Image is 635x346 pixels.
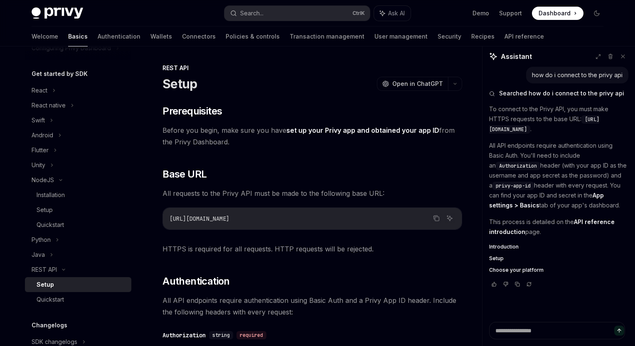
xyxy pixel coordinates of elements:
a: API reference [505,27,544,46]
a: set up your Privy app and obtained your app ID [286,126,439,135]
div: Setup [37,280,54,290]
span: privy-app-id [496,183,531,189]
div: Unity [32,160,45,170]
span: All API endpoints require authentication using Basic Auth and a Privy App ID header. Include the ... [162,295,462,318]
h5: Get started by SDK [32,69,88,79]
a: API reference introduction [489,218,615,236]
button: Copy the contents from the code block [431,213,442,224]
span: Authentication [162,275,230,288]
a: Policies & controls [226,27,280,46]
span: Authorization [499,163,537,169]
p: To connect to the Privy API, you must make HTTPS requests to the base URL: . [489,104,628,134]
a: Setup [25,277,131,292]
span: Base URL [162,168,207,181]
div: required [236,331,266,339]
div: Installation [37,190,65,200]
div: Quickstart [37,295,64,305]
img: dark logo [32,7,83,19]
a: Recipes [471,27,495,46]
a: Choose your platform [489,267,628,273]
span: [URL][DOMAIN_NAME] [170,215,229,222]
button: Search...CtrlK [224,6,370,21]
div: Search... [240,8,263,18]
div: React [32,85,47,95]
a: Basics [68,27,88,46]
a: Dashboard [532,7,583,20]
div: Flutter [32,145,49,155]
p: All API endpoints require authentication using Basic Auth. You'll need to include an header (with... [489,141,628,210]
div: Python [32,235,51,245]
strong: App settings > Basics [489,192,604,209]
span: Open in ChatGPT [392,80,443,88]
div: REST API [162,64,462,72]
button: Open in ChatGPT [377,77,448,91]
a: Quickstart [25,217,131,232]
span: Before you begin, make sure you have from the Privy Dashboard. [162,124,462,148]
h5: Changelogs [32,320,67,330]
span: Assistant [501,51,532,61]
a: Support [499,9,522,17]
div: Setup [37,205,53,215]
div: Java [32,250,45,260]
span: All requests to the Privy API must be made to the following base URL: [162,188,462,199]
span: HTTPS is required for all requests. HTTP requests will be rejected. [162,243,462,255]
p: This process is detailed on the page. [489,217,628,237]
a: Wallets [150,27,172,46]
a: Transaction management [290,27,364,46]
span: Setup [489,255,504,262]
a: Connectors [182,27,216,46]
button: Ask AI [444,213,455,224]
span: string [212,332,230,339]
button: Send message [614,326,624,336]
div: Swift [32,115,45,125]
button: Toggle dark mode [590,7,603,20]
div: how do i connect to the privy api [532,71,623,79]
button: Searched how do i connect to the privy api [489,89,628,97]
button: Ask AI [374,6,411,21]
a: Security [438,27,461,46]
span: Choose your platform [489,267,544,273]
a: User management [374,27,428,46]
a: Quickstart [25,292,131,307]
span: Ask AI [388,9,405,17]
span: Ctrl K [352,10,365,17]
a: Introduction [489,244,628,250]
span: Dashboard [539,9,571,17]
span: Prerequisites [162,105,222,118]
h1: Setup [162,76,197,91]
a: Authentication [98,27,140,46]
div: Android [32,130,53,140]
span: Searched how do i connect to the privy api [499,89,624,97]
a: Setup [489,255,628,262]
div: REST API [32,265,57,275]
a: Installation [25,188,131,202]
a: Welcome [32,27,58,46]
div: Authorization [162,331,206,339]
a: Setup [25,202,131,217]
div: Quickstart [37,220,64,230]
div: React native [32,100,66,110]
span: Introduction [489,244,519,250]
div: NodeJS [32,175,54,185]
a: Demo [473,9,489,17]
